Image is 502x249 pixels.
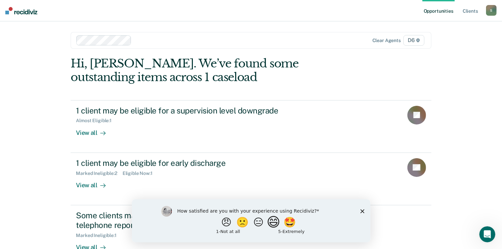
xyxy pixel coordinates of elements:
div: Almost Eligible : 1 [76,118,117,123]
div: Marked Ineligible : 2 [76,171,122,176]
a: 1 client may be eligible for early dischargeMarked Ineligible:2Eligible Now:1View all [71,153,431,205]
div: 1 client may be eligible for a supervision level downgrade [76,106,310,115]
div: View all [76,176,113,189]
iframe: Survey by Kim from Recidiviz [132,199,370,242]
div: View all [76,123,113,137]
div: Marked Ineligible : 1 [76,233,122,238]
div: Some clients may be eligible for downgrade to a minimum telephone reporting [76,211,310,230]
div: Hi, [PERSON_NAME]. We’ve found some outstanding items across 1 caseload [71,57,359,84]
button: S [486,5,497,16]
div: Clear agents [372,38,401,43]
a: 1 client may be eligible for a supervision level downgradeAlmost Eligible:1View all [71,100,431,153]
img: Recidiviz [5,7,37,14]
iframe: Intercom live chat [479,226,495,242]
div: Eligible Now : 1 [123,171,158,176]
div: 1 client may be eligible for early discharge [76,158,310,168]
span: D6 [403,35,424,46]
